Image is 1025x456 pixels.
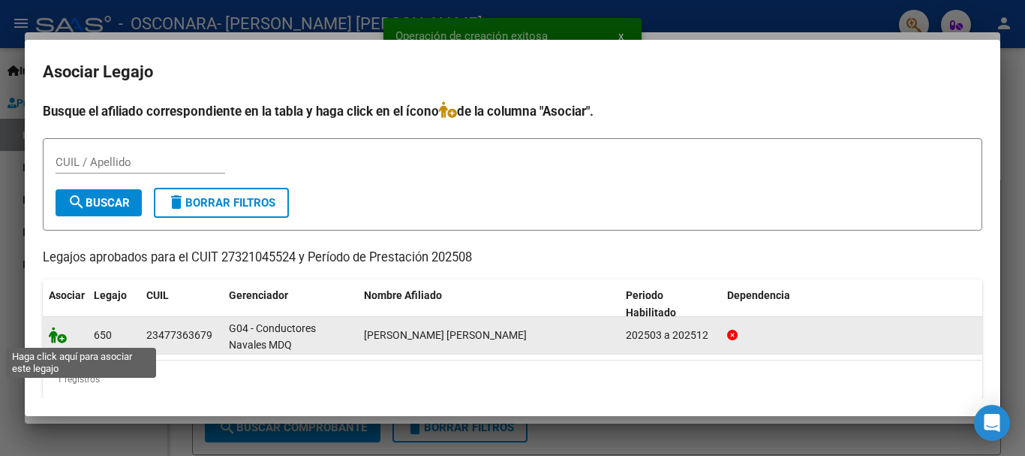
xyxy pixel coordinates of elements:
[43,249,982,267] p: Legajos aprobados para el CUIT 27321045524 y Período de Prestación 202508
[43,361,982,398] div: 1 registros
[974,405,1010,441] div: Open Intercom Messenger
[626,289,676,319] span: Periodo Habilitado
[167,193,185,211] mat-icon: delete
[146,327,212,344] div: 23477363679
[223,279,358,329] datatable-header-cell: Gerenciador
[229,322,316,352] span: G04 - Conductores Navales MDQ
[167,196,275,210] span: Borrar Filtros
[229,289,288,301] span: Gerenciador
[146,289,169,301] span: CUIL
[43,101,982,121] h4: Busque el afiliado correspondiente en la tabla y haga click en el ícono de la columna "Asociar".
[49,289,85,301] span: Asociar
[626,327,715,344] div: 202503 a 202512
[358,279,620,329] datatable-header-cell: Nombre Afiliado
[721,279,983,329] datatable-header-cell: Dependencia
[154,188,289,218] button: Borrar Filtros
[43,58,982,86] h2: Asociar Legajo
[94,329,112,341] span: 650
[620,279,721,329] datatable-header-cell: Periodo Habilitado
[88,279,140,329] datatable-header-cell: Legajo
[68,196,130,210] span: Buscar
[364,289,442,301] span: Nombre Afiliado
[94,289,127,301] span: Legajo
[364,329,527,341] span: BARBERIS THIAGO JOAQUIN
[68,193,86,211] mat-icon: search
[727,289,790,301] span: Dependencia
[43,279,88,329] datatable-header-cell: Asociar
[140,279,223,329] datatable-header-cell: CUIL
[56,189,142,216] button: Buscar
